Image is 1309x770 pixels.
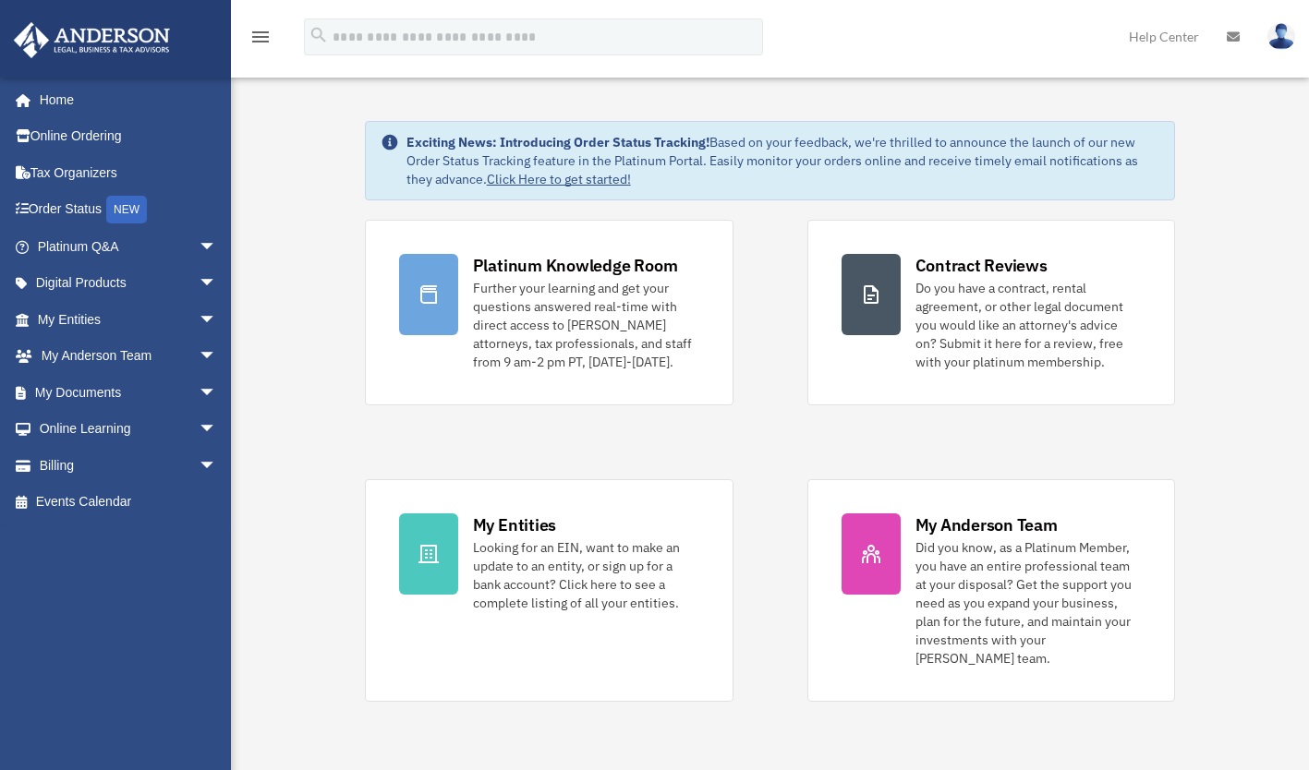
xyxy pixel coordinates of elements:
a: Order StatusNEW [13,191,245,229]
div: Looking for an EIN, want to make an update to an entity, or sign up for a bank account? Click her... [473,538,699,612]
a: Platinum Knowledge Room Further your learning and get your questions answered real-time with dire... [365,220,733,405]
a: Digital Productsarrow_drop_down [13,265,245,302]
span: arrow_drop_down [199,374,236,412]
a: Tax Organizers [13,154,245,191]
a: Events Calendar [13,484,245,521]
a: My Anderson Team Did you know, as a Platinum Member, you have an entire professional team at your... [807,479,1176,702]
img: Anderson Advisors Platinum Portal [8,22,176,58]
a: My Entitiesarrow_drop_down [13,301,245,338]
a: My Entities Looking for an EIN, want to make an update to an entity, or sign up for a bank accoun... [365,479,733,702]
div: Did you know, as a Platinum Member, you have an entire professional team at your disposal? Get th... [915,538,1142,668]
span: arrow_drop_down [199,228,236,266]
a: My Documentsarrow_drop_down [13,374,245,411]
div: Based on your feedback, we're thrilled to announce the launch of our new Order Status Tracking fe... [406,133,1160,188]
div: My Entities [473,513,556,536]
a: Online Ordering [13,118,245,155]
img: User Pic [1267,23,1295,50]
div: Do you have a contract, rental agreement, or other legal document you would like an attorney's ad... [915,279,1142,371]
span: arrow_drop_down [199,411,236,449]
a: Billingarrow_drop_down [13,447,245,484]
a: menu [249,32,272,48]
a: Platinum Q&Aarrow_drop_down [13,228,245,265]
div: My Anderson Team [915,513,1058,536]
a: Home [13,81,236,118]
div: NEW [106,196,147,223]
i: menu [249,26,272,48]
div: Contract Reviews [915,254,1048,277]
span: arrow_drop_down [199,265,236,303]
i: search [309,25,329,45]
span: arrow_drop_down [199,338,236,376]
div: Further your learning and get your questions answered real-time with direct access to [PERSON_NAM... [473,279,699,371]
a: Contract Reviews Do you have a contract, rental agreement, or other legal document you would like... [807,220,1176,405]
a: Click Here to get started! [487,171,631,187]
span: arrow_drop_down [199,301,236,339]
a: Online Learningarrow_drop_down [13,411,245,448]
div: Platinum Knowledge Room [473,254,678,277]
span: arrow_drop_down [199,447,236,485]
a: My Anderson Teamarrow_drop_down [13,338,245,375]
strong: Exciting News: Introducing Order Status Tracking! [406,134,709,150]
